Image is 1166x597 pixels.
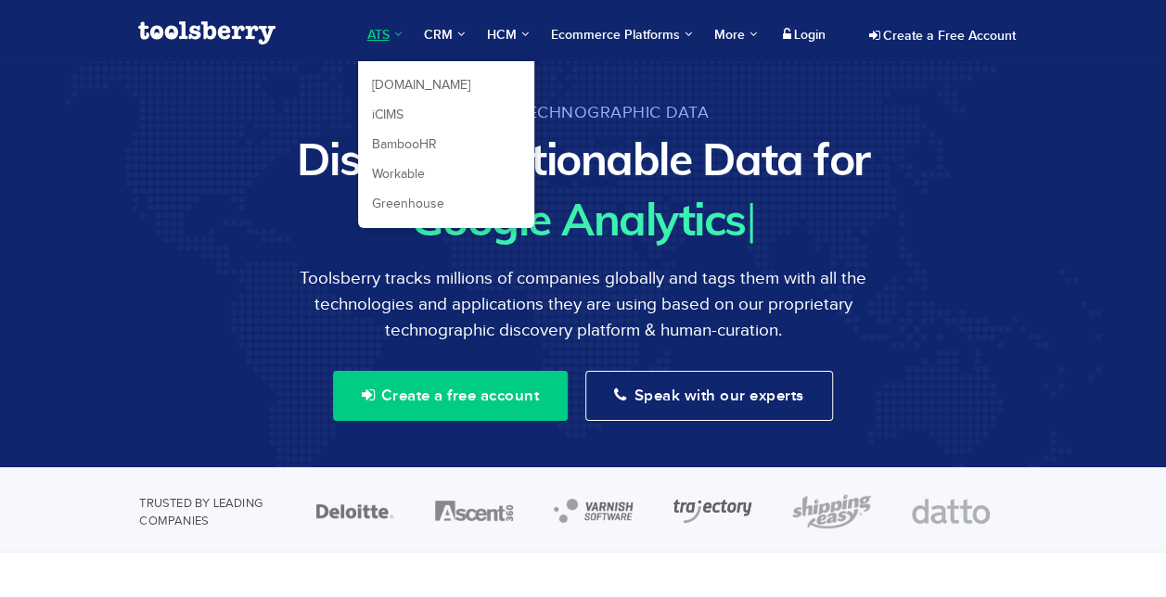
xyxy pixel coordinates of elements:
[315,503,394,519] img: deloitte
[372,103,520,127] a: iCIMS
[333,371,568,421] button: Create a free account
[673,500,752,524] img: trajectory
[372,192,520,216] a: Greenhouse
[415,9,474,61] a: CRM
[372,162,520,186] a: Workable
[372,73,520,97] a: [DOMAIN_NAME]
[714,27,757,43] span: More
[138,21,275,44] img: Toolsberry
[554,499,633,523] img: varnish
[585,371,833,421] button: Speak with our experts
[792,494,871,528] img: shipping easy
[424,26,465,44] span: CRM
[367,26,402,44] span: ATS
[542,9,701,61] a: Ecommerce Platforms
[856,20,1029,52] a: Create a Free Account
[771,20,838,50] a: Login
[138,131,1029,186] h1: Discover Actionable Data for
[478,9,538,61] a: HCM
[139,467,269,529] p: TRUSTED BY LEADING COMPANIES
[138,103,1029,121] span: #1 for Technographic Data
[138,9,275,57] a: Toolsberry
[138,265,1029,343] p: Toolsberry tracks millions of companies globally and tags them with all the technologies and appl...
[487,26,529,44] span: HCM
[705,9,766,61] a: More
[358,9,411,61] a: ATS
[551,26,692,44] span: Ecommerce Platforms
[746,191,756,247] span: |
[435,501,514,521] img: ascent360
[372,133,520,157] a: BambooHR
[912,499,991,525] img: datto
[411,191,746,247] span: Google Analytics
